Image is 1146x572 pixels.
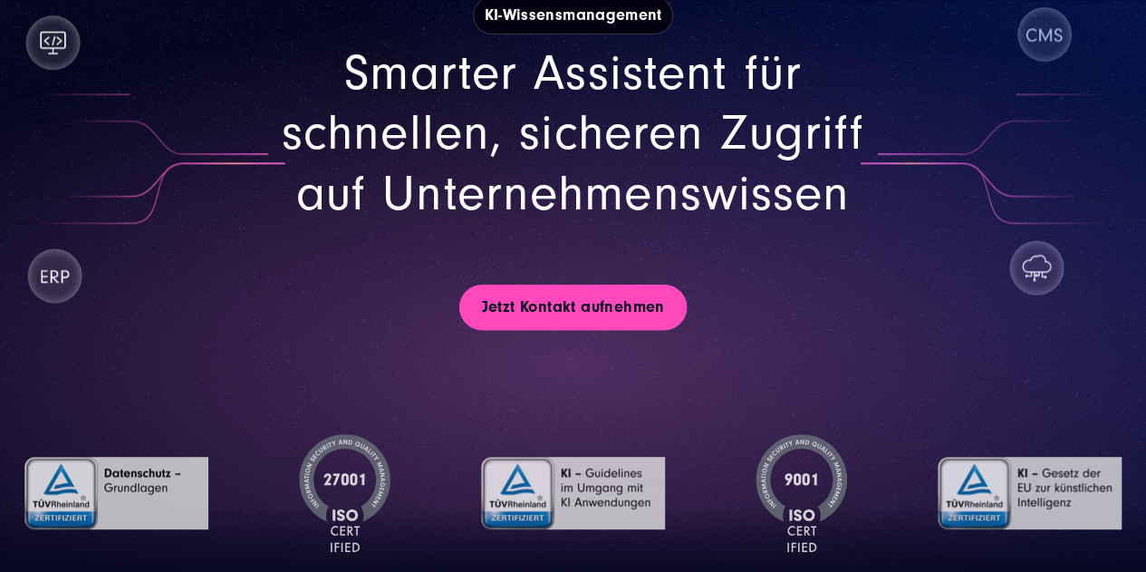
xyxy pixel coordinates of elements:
[938,434,1122,552] img: TÜV Rheinland-Gesetz der EU zur künstlichen Intelligenz | KI Wissensmanagement SUNZINET
[299,434,390,552] img: ISO-27001 | KI Wissensmanagement SUNZINET
[756,434,847,552] img: ISO-9001 | KI Wissensmanagement SUNZINET
[481,434,665,552] img: TÜV Rheinland-Guidlines im Umgang mit KI Anwendungen | KI Wissensmanagement SUNZINET
[459,285,686,330] a: Jetzt Kontakt aufnehmen
[24,434,208,552] img: TÜV Rheinland-Datenschutz Grundlagen | KI Wissensmanagement SUNZINET
[251,44,895,286] h2: Smarter Assistent für schnellen, sicheren Zugriff auf Unternehmenswissen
